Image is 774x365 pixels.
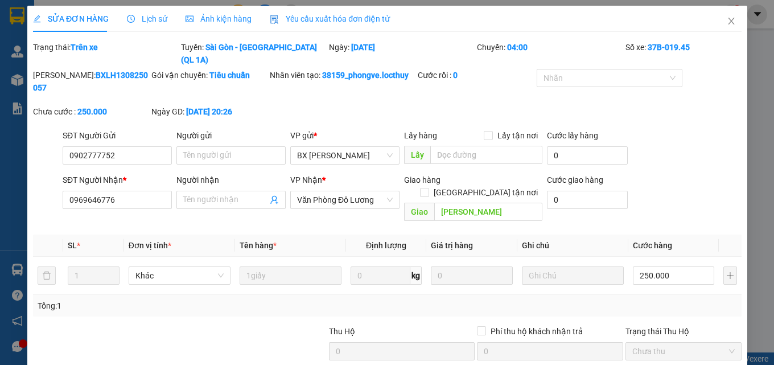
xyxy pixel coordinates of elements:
[453,71,458,80] b: 0
[404,175,440,184] span: Giao hàng
[186,15,193,23] span: picture
[633,241,672,250] span: Cước hàng
[176,174,286,186] div: Người nhận
[431,241,473,250] span: Giá trị hàng
[624,41,742,66] div: Số xe:
[715,6,747,38] button: Close
[366,241,406,250] span: Định lượng
[726,17,735,26] span: close
[127,14,167,23] span: Lịch sử
[32,41,180,66] div: Trạng thái:
[270,14,390,23] span: Yêu cầu xuất hóa đơn điện tử
[33,15,41,23] span: edit
[270,195,279,204] span: user-add
[632,343,734,360] span: Chưa thu
[546,131,598,140] label: Cước lấy hàng
[71,43,98,52] b: Trên xe
[176,129,286,142] div: Người gửi
[270,69,415,81] div: Nhân viên tạo:
[723,266,736,285] button: plus
[328,41,476,66] div: Ngày:
[209,71,250,80] b: Tiêu chuẩn
[625,325,741,338] div: Trạng thái Thu Hộ
[33,69,149,94] div: [PERSON_NAME]:
[239,266,341,285] input: VD: Bàn, Ghế
[546,191,627,209] input: Cước giao hàng
[151,69,267,81] div: Gói vận chuyển:
[522,266,624,285] input: Ghi Chú
[429,186,542,199] span: [GEOGRAPHIC_DATA] tận nơi
[351,43,375,52] b: [DATE]
[270,15,279,24] img: icon
[77,107,107,116] b: 250.000
[476,41,624,66] div: Chuyến:
[297,147,393,164] span: BX Lam Hồng
[517,235,628,257] th: Ghi chú
[410,266,422,285] span: kg
[404,203,434,221] span: Giao
[127,15,135,23] span: clock-circle
[135,267,223,284] span: Khác
[38,266,56,285] button: delete
[329,327,355,336] span: Thu Hộ
[297,191,393,208] span: Văn Phòng Đô Lương
[418,69,534,81] div: Cước rồi :
[434,203,542,221] input: Dọc đường
[486,325,587,338] span: Phí thu hộ khách nhận trả
[322,71,409,80] b: 38159_phongve.locthuy
[546,175,603,184] label: Cước giao hàng
[404,131,437,140] span: Lấy hàng
[647,43,689,52] b: 37B-019.45
[180,41,328,66] div: Tuyến:
[128,241,171,250] span: Đơn vị tính
[239,241,276,250] span: Tên hàng
[492,129,542,142] span: Lấy tận nơi
[63,129,172,142] div: SĐT Người Gửi
[186,14,252,23] span: Ảnh kiện hàng
[63,174,172,186] div: SĐT Người Nhận
[430,146,542,164] input: Dọc đường
[507,43,528,52] b: 04:00
[546,146,627,165] input: Cước lấy hàng
[33,71,148,92] b: BXLH1308250057
[33,105,149,118] div: Chưa cước :
[404,146,430,164] span: Lấy
[38,300,300,312] div: Tổng: 1
[33,14,109,23] span: SỬA ĐƠN HÀNG
[290,175,322,184] span: VP Nhận
[151,105,267,118] div: Ngày GD:
[290,129,400,142] div: VP gửi
[181,43,317,64] b: Sài Gòn - [GEOGRAPHIC_DATA] (QL 1A)
[431,266,513,285] input: 0
[186,107,232,116] b: [DATE] 20:26
[68,241,77,250] span: SL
